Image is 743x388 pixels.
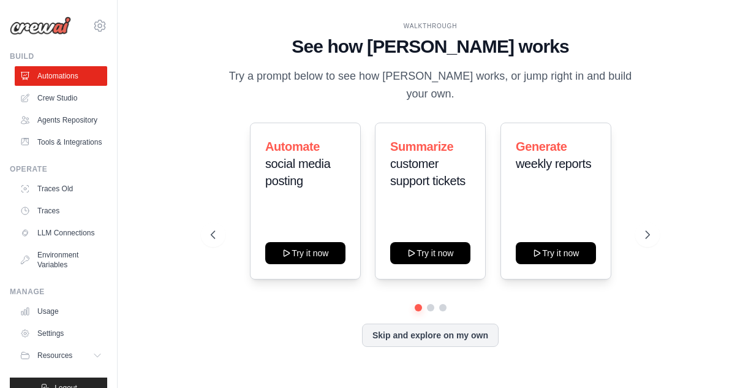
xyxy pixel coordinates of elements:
[15,324,107,343] a: Settings
[37,351,72,360] span: Resources
[10,51,107,61] div: Build
[10,287,107,297] div: Manage
[15,346,107,365] button: Resources
[15,132,107,152] a: Tools & Integrations
[516,242,596,264] button: Try it now
[10,164,107,174] div: Operate
[15,245,107,275] a: Environment Variables
[15,302,107,321] a: Usage
[362,324,499,347] button: Skip and explore on my own
[390,157,466,188] span: customer support tickets
[10,17,71,35] img: Logo
[15,179,107,199] a: Traces Old
[15,88,107,108] a: Crew Studio
[265,140,320,153] span: Automate
[516,157,591,170] span: weekly reports
[265,242,345,264] button: Try it now
[15,66,107,86] a: Automations
[15,201,107,221] a: Traces
[516,140,567,153] span: Generate
[390,242,470,264] button: Try it now
[225,67,636,104] p: Try a prompt below to see how [PERSON_NAME] works, or jump right in and build your own.
[15,110,107,130] a: Agents Repository
[265,157,330,188] span: social media posting
[15,223,107,243] a: LLM Connections
[390,140,453,153] span: Summarize
[211,21,651,31] div: WALKTHROUGH
[211,36,651,58] h1: See how [PERSON_NAME] works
